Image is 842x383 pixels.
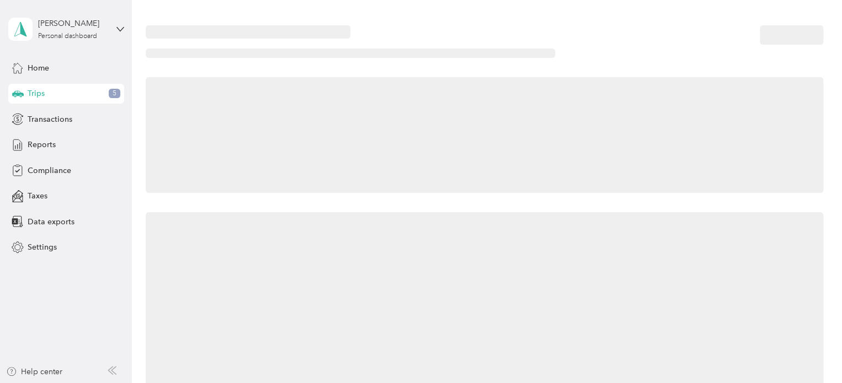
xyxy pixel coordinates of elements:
span: 5 [109,89,120,99]
span: Compliance [28,165,71,176]
span: Data exports [28,216,74,228]
span: Settings [28,241,57,253]
button: Help center [6,366,62,377]
div: [PERSON_NAME] [38,18,107,29]
span: Transactions [28,114,72,125]
span: Taxes [28,190,47,202]
div: Personal dashboard [38,33,97,40]
span: Reports [28,139,56,150]
span: Home [28,62,49,74]
iframe: Everlance-gr Chat Button Frame [780,321,842,383]
span: Trips [28,88,45,99]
